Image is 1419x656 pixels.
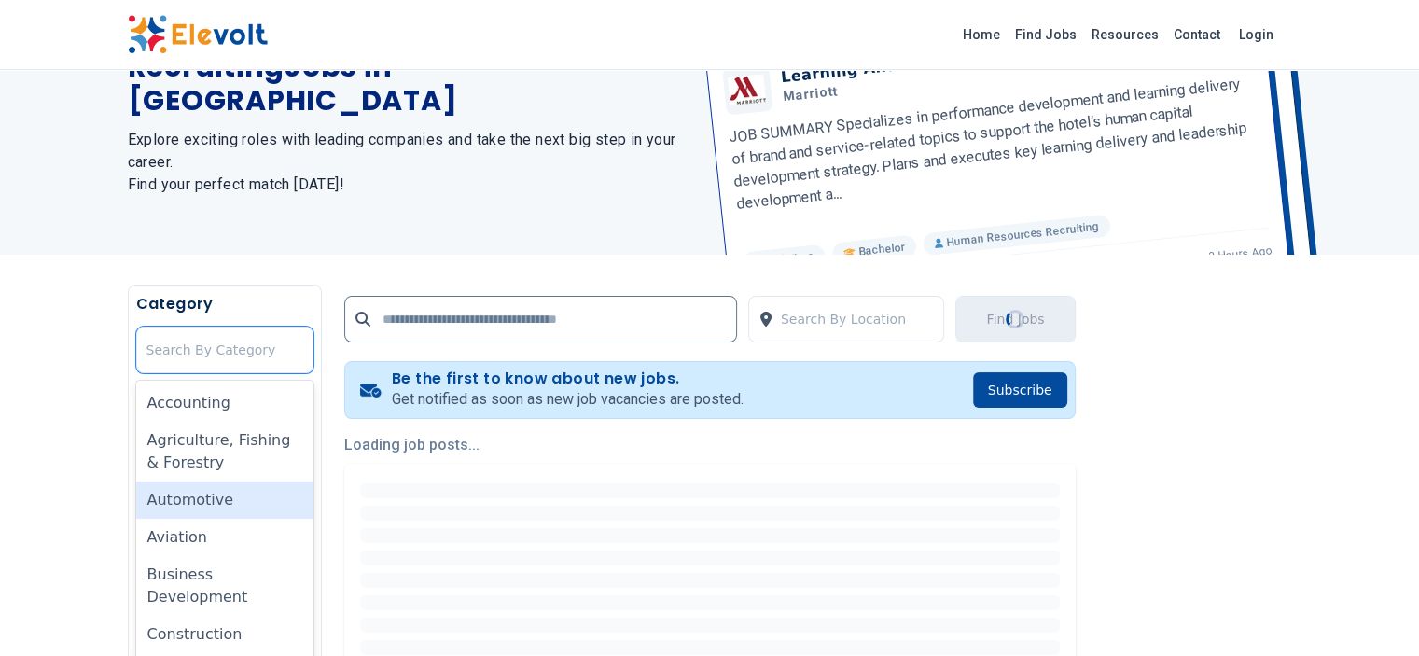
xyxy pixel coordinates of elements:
[344,434,1076,456] p: Loading job posts...
[955,296,1075,342] button: Find JobsLoading...
[136,482,313,519] div: Automotive
[392,370,744,388] h4: Be the first to know about new jobs.
[1228,16,1285,53] a: Login
[392,388,744,411] p: Get notified as soon as new job vacancies are posted.
[1326,566,1419,656] iframe: Chat Widget
[128,15,268,54] img: Elevolt
[1166,20,1228,49] a: Contact
[136,616,313,653] div: Construction
[955,20,1008,49] a: Home
[1008,20,1084,49] a: Find Jobs
[1006,310,1024,328] div: Loading...
[128,129,688,196] h2: Explore exciting roles with leading companies and take the next big step in your career. Find you...
[973,372,1067,408] button: Subscribe
[136,293,313,315] h5: Category
[128,17,688,118] h1: The Latest Human Resources Recruiting Jobs in [GEOGRAPHIC_DATA]
[136,384,313,422] div: Accounting
[136,519,313,556] div: Aviation
[136,556,313,616] div: Business Development
[136,422,313,482] div: Agriculture, Fishing & Forestry
[1084,20,1166,49] a: Resources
